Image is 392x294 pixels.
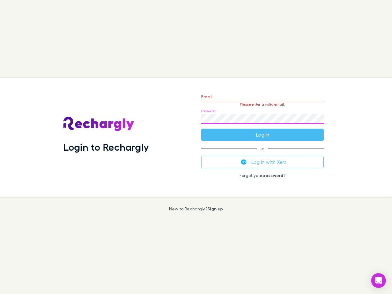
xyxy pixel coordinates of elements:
[371,273,386,288] div: Open Intercom Messenger
[201,173,324,178] p: Forgot your ?
[63,141,149,153] h1: Login to Rechargly
[201,156,324,168] button: Log in with Xero
[201,102,324,107] p: Please enter a valid email.
[262,173,283,178] a: password
[201,129,324,141] button: Log in
[207,206,223,211] a: Sign up
[201,109,216,113] label: Password
[241,159,247,165] img: Xero's logo
[63,117,134,131] img: Rechargly's Logo
[169,206,223,211] p: New to Rechargly?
